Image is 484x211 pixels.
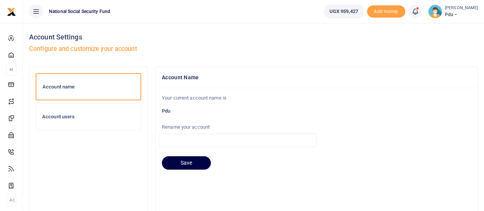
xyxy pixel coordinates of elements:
img: logo-small [7,7,16,16]
span: Pdu [445,11,478,18]
span: UGX 959,427 [329,8,358,15]
small: [PERSON_NAME] [445,5,478,11]
a: logo-small logo-large logo-large [7,8,16,14]
label: Rename your account [159,123,317,131]
a: Account name [36,73,141,101]
li: Ac [6,194,16,206]
li: Toup your wallet [367,5,405,18]
span: Add money [367,5,405,18]
h6: Account users [42,114,135,120]
a: Add money [367,8,405,14]
h4: Account Name [162,73,471,82]
img: profile-user [428,5,442,18]
h4: Account Settings [29,33,478,41]
a: UGX 959,427 [324,5,364,18]
h6: Account name [42,84,134,90]
p: Your current account name is [162,94,471,102]
h6: Pdu [162,108,471,114]
li: Wallet ballance [321,5,367,18]
li: M [6,63,16,76]
button: Save [162,156,211,170]
a: profile-user [PERSON_NAME] Pdu [428,5,478,18]
span: National Social Security Fund [46,8,113,15]
h5: Configure and customize your account [29,45,478,53]
a: Account users [36,103,141,130]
